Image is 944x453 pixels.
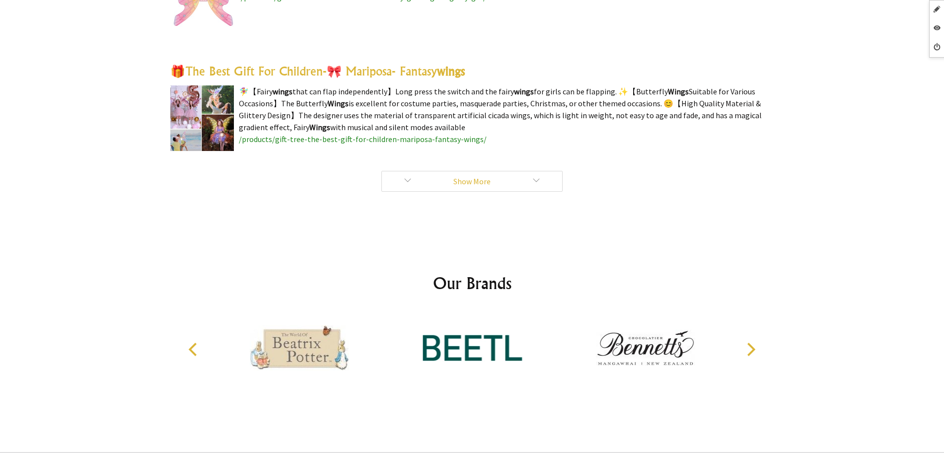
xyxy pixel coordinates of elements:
[514,86,534,96] highlight: wings
[437,64,465,78] highlight: wings
[309,122,330,132] highlight: Wings
[423,311,522,385] img: BEETL Skincare
[381,171,563,192] a: Show More
[250,311,349,385] img: Beatrix Potter
[596,311,695,385] img: Bennetts Chocolates
[239,134,487,144] a: /products/gift-tree-the-best-gift-for-children-mariposa-fantasy-wings/
[170,64,465,78] a: 🎁The Best Gift For Children-🎀 Mariposa- Fantasywings
[328,98,349,108] highlight: Wings
[739,339,761,361] button: Next
[183,339,205,361] button: Previous
[668,86,689,96] highlight: Wings
[273,86,292,96] highlight: wings
[170,85,234,151] img: 🎁The Best Gift For Children-🎀 Mariposa- Fantasy wings
[178,271,766,295] h2: Our Brands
